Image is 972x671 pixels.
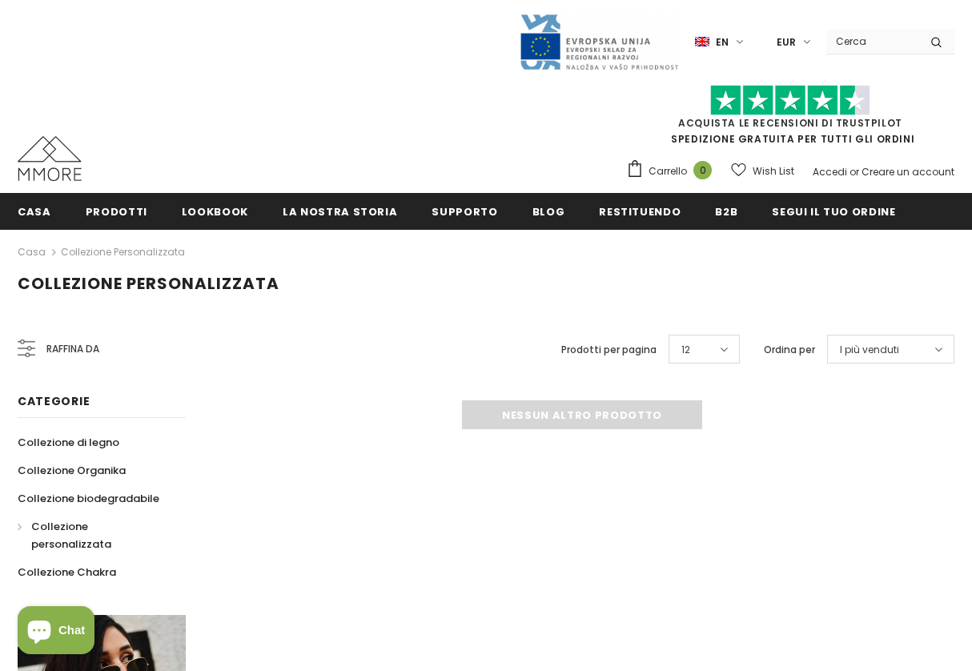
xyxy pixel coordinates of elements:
[46,340,99,358] span: Raffina da
[61,245,185,259] a: Collezione personalizzata
[599,204,681,219] span: Restituendo
[18,272,279,295] span: Collezione personalizzata
[695,35,709,49] img: i-lang-1.png
[18,435,119,450] span: Collezione di legno
[283,204,397,219] span: La nostra storia
[18,491,159,506] span: Collezione biodegradabile
[18,243,46,262] a: Casa
[18,456,126,484] a: Collezione Organika
[561,342,657,358] label: Prodotti per pagina
[678,116,902,130] a: Acquista le recensioni di TrustPilot
[18,565,116,580] span: Collezione Chakra
[731,157,794,185] a: Wish List
[18,484,159,512] a: Collezione biodegradabile
[18,512,168,558] a: Collezione personalizzata
[18,558,116,586] a: Collezione Chakra
[182,204,248,219] span: Lookbook
[432,193,497,229] a: supporto
[532,204,565,219] span: Blog
[626,92,954,146] span: SPEDIZIONE GRATUITA PER TUTTI GLI ORDINI
[693,161,712,179] span: 0
[18,428,119,456] a: Collezione di legno
[18,463,126,478] span: Collezione Organika
[681,342,690,358] span: 12
[764,342,815,358] label: Ordina per
[716,34,729,50] span: en
[777,34,796,50] span: EUR
[519,34,679,48] a: Javni Razpis
[18,393,90,409] span: Categorie
[532,193,565,229] a: Blog
[715,193,737,229] a: B2B
[599,193,681,229] a: Restituendo
[715,204,737,219] span: B2B
[772,204,895,219] span: Segui il tuo ordine
[710,85,870,116] img: Fidati di Pilot Stars
[86,193,147,229] a: Prodotti
[813,165,847,179] a: Accedi
[649,163,687,179] span: Carrello
[840,342,899,358] span: I più venduti
[772,193,895,229] a: Segui il tuo ordine
[519,13,679,71] img: Javni Razpis
[18,193,51,229] a: Casa
[753,163,794,179] span: Wish List
[18,136,82,181] img: Casi MMORE
[182,193,248,229] a: Lookbook
[18,204,51,219] span: Casa
[432,204,497,219] span: supporto
[86,204,147,219] span: Prodotti
[13,606,99,658] inbox-online-store-chat: Shopify online store chat
[862,165,954,179] a: Creare un account
[31,519,111,552] span: Collezione personalizzata
[826,30,918,53] input: Search Site
[283,193,397,229] a: La nostra storia
[626,159,720,183] a: Carrello 0
[849,165,859,179] span: or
